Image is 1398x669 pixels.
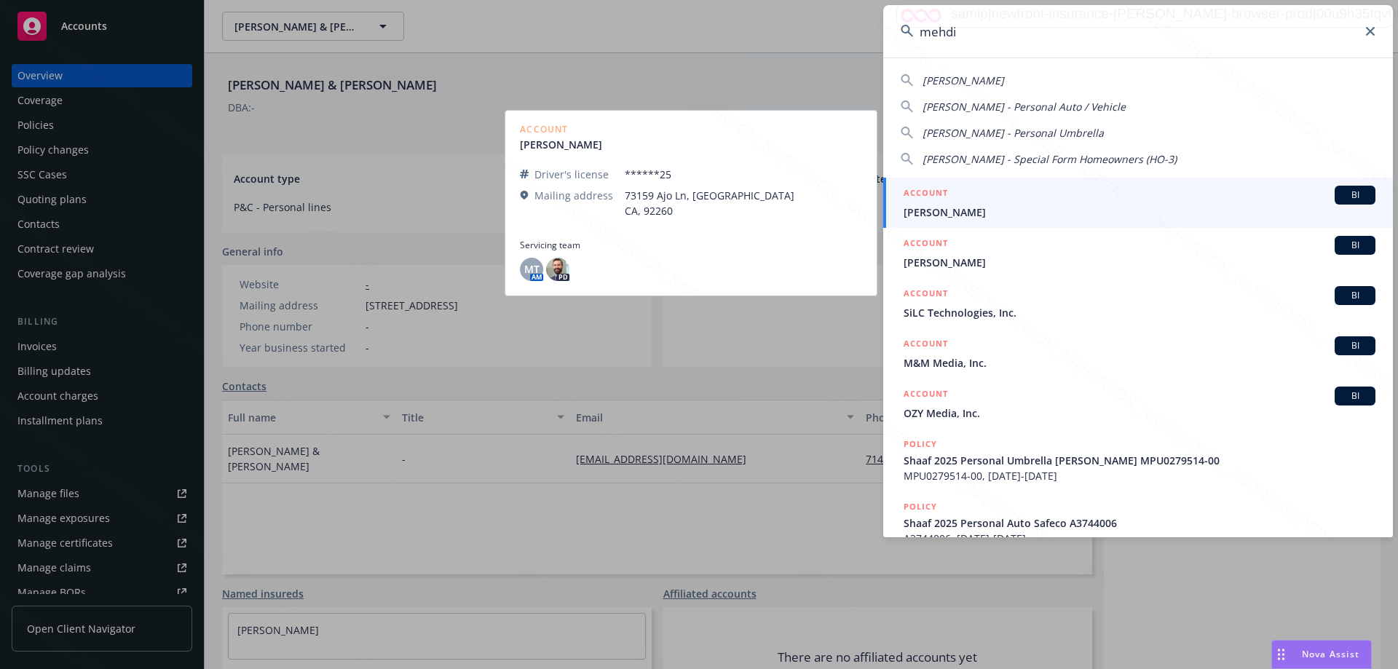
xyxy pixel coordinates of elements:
[904,205,1375,220] span: [PERSON_NAME]
[883,278,1393,328] a: ACCOUNTBISiLC Technologies, Inc.
[1340,189,1370,202] span: BI
[904,499,937,514] h5: POLICY
[883,178,1393,228] a: ACCOUNTBI[PERSON_NAME]
[904,186,948,203] h5: ACCOUNT
[904,305,1375,320] span: SiLC Technologies, Inc.
[883,228,1393,278] a: ACCOUNTBI[PERSON_NAME]
[904,236,948,253] h5: ACCOUNT
[923,152,1177,166] span: [PERSON_NAME] - Special Form Homeowners (HO-3)
[904,336,948,354] h5: ACCOUNT
[904,387,948,404] h5: ACCOUNT
[1271,640,1372,669] button: Nova Assist
[904,453,1375,468] span: Shaaf 2025 Personal Umbrella [PERSON_NAME] MPU0279514-00
[923,74,1004,87] span: [PERSON_NAME]
[1302,648,1359,660] span: Nova Assist
[1340,339,1370,352] span: BI
[883,328,1393,379] a: ACCOUNTBIM&M Media, Inc.
[904,468,1375,483] span: MPU0279514-00, [DATE]-[DATE]
[883,491,1393,554] a: POLICYShaaf 2025 Personal Auto Safeco A3744006A3744006, [DATE]-[DATE]
[904,437,937,451] h5: POLICY
[883,379,1393,429] a: ACCOUNTBIOZY Media, Inc.
[904,405,1375,421] span: OZY Media, Inc.
[1340,289,1370,302] span: BI
[1340,239,1370,252] span: BI
[883,429,1393,491] a: POLICYShaaf 2025 Personal Umbrella [PERSON_NAME] MPU0279514-00MPU0279514-00, [DATE]-[DATE]
[904,515,1375,531] span: Shaaf 2025 Personal Auto Safeco A3744006
[923,126,1104,140] span: [PERSON_NAME] - Personal Umbrella
[904,531,1375,546] span: A3744006, [DATE]-[DATE]
[883,5,1393,58] input: Search...
[904,286,948,304] h5: ACCOUNT
[1340,389,1370,403] span: BI
[1272,641,1290,668] div: Drag to move
[904,255,1375,270] span: [PERSON_NAME]
[923,100,1126,114] span: [PERSON_NAME] - Personal Auto / Vehicle
[904,355,1375,371] span: M&M Media, Inc.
